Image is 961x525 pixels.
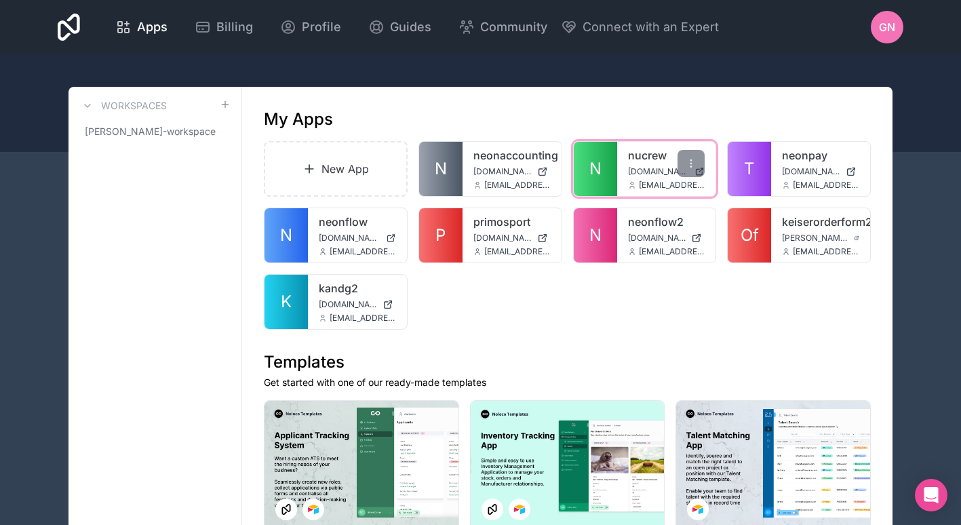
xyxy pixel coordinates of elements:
[264,208,308,262] a: N
[79,98,167,114] a: Workspaces
[484,180,551,191] span: [EMAIL_ADDRESS][DOMAIN_NAME]
[639,180,705,191] span: [EMAIL_ADDRESS][DOMAIN_NAME]
[741,225,759,246] span: Of
[793,180,859,191] span: [EMAIL_ADDRESS][DOMAIN_NAME]
[583,18,719,37] span: Connect with an Expert
[319,233,396,244] a: [DOMAIN_NAME]
[744,158,755,180] span: T
[692,504,703,515] img: Airtable Logo
[79,119,231,144] a: [PERSON_NAME]-workspace
[589,158,602,180] span: N
[728,142,771,196] a: T
[330,313,396,324] span: [EMAIL_ADDRESS][DOMAIN_NAME]
[319,233,380,244] span: [DOMAIN_NAME]
[104,12,178,42] a: Apps
[308,504,319,515] img: Airtable Logo
[85,125,216,138] span: [PERSON_NAME]-workspace
[319,280,396,296] a: kandg2
[473,166,532,177] span: [DOMAIN_NAME]
[216,18,253,37] span: Billing
[782,214,859,230] a: keiserorderform2
[473,147,551,163] a: neonaccounting
[628,147,705,163] a: nucrew
[628,233,705,244] a: [DOMAIN_NAME]
[589,225,602,246] span: N
[484,246,551,257] span: [EMAIL_ADDRESS][DOMAIN_NAME]
[473,214,551,230] a: primosport
[435,158,447,180] span: N
[101,99,167,113] h3: Workspaces
[419,142,463,196] a: N
[879,19,895,35] span: GN
[269,12,352,42] a: Profile
[264,376,871,389] p: Get started with one of our ready-made templates
[184,12,264,42] a: Billing
[473,233,551,244] a: [DOMAIN_NAME]
[281,291,292,313] span: K
[793,246,859,257] span: [EMAIL_ADDRESS][DOMAIN_NAME]
[330,246,396,257] span: [EMAIL_ADDRESS][DOMAIN_NAME]
[574,142,617,196] a: N
[473,233,532,244] span: [DOMAIN_NAME]
[435,225,446,246] span: P
[782,166,859,177] a: [DOMAIN_NAME]
[264,141,408,197] a: New App
[628,166,690,177] span: [DOMAIN_NAME]
[302,18,341,37] span: Profile
[448,12,558,42] a: Community
[264,109,333,130] h1: My Apps
[514,504,525,515] img: Airtable Logo
[319,299,377,310] span: [DOMAIN_NAME]
[137,18,168,37] span: Apps
[628,214,705,230] a: neonflow2
[480,18,547,37] span: Community
[728,208,771,262] a: Of
[319,299,396,310] a: [DOMAIN_NAME]
[561,18,719,37] button: Connect with an Expert
[628,166,705,177] a: [DOMAIN_NAME]
[782,233,848,244] span: [PERSON_NAME][DOMAIN_NAME]
[782,233,859,244] a: [PERSON_NAME][DOMAIN_NAME]
[782,147,859,163] a: neonpay
[280,225,292,246] span: N
[264,351,871,373] h1: Templates
[264,275,308,329] a: K
[357,12,442,42] a: Guides
[473,166,551,177] a: [DOMAIN_NAME]
[319,214,396,230] a: neonflow
[628,233,686,244] span: [DOMAIN_NAME]
[782,166,840,177] span: [DOMAIN_NAME]
[419,208,463,262] a: P
[390,18,431,37] span: Guides
[574,208,617,262] a: N
[639,246,705,257] span: [EMAIL_ADDRESS][DOMAIN_NAME]
[915,479,947,511] div: Open Intercom Messenger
